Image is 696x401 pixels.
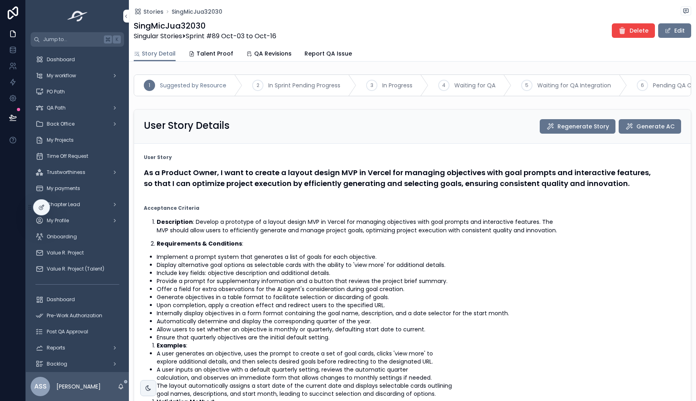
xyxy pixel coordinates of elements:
[31,325,124,339] a: Post QA Approval
[47,185,80,192] span: My payments
[157,341,186,349] strong: Examples
[304,46,352,62] a: Report QA Issue
[31,32,124,47] button: Jump to...K
[31,246,124,260] a: Value R. Project
[31,357,124,371] a: Backlog
[157,341,681,349] li: :
[31,308,124,323] a: Pre-Work Authorization
[157,277,681,285] li: Provide a prompt for supplementary information and a button that reviews the project brief summary.
[114,36,120,43] span: K
[47,296,75,303] span: Dashboard
[31,181,124,196] a: My payments
[34,382,47,391] span: ASS
[157,269,681,277] li: Include key fields: objective description and additional details.
[31,197,124,212] a: Chapter Lead
[619,119,681,134] button: Generate AC
[31,85,124,99] a: PO Path
[31,149,124,163] a: Time Off Request
[442,82,445,89] span: 4
[246,46,292,62] a: QA Revisions
[160,81,226,89] span: Suggested by Resource
[157,333,681,341] li: Ensure that quarterly objectives are the initial default setting.
[47,361,67,367] span: Backlog
[65,10,90,23] img: App logo
[134,31,276,41] span: Singular Stories Sprint #89 Oct-03 to Oct-16
[47,329,88,335] span: Post QA Approval
[557,122,609,130] span: Regenerate Story
[144,205,199,211] strong: Acceptance Criteria
[157,366,681,382] li: A user inputs an objective with a default quarterly setting, reviews the automatic quarter calcul...
[47,89,65,95] span: PO Path
[658,23,691,38] button: Edit
[143,8,164,16] span: Stories
[31,133,124,147] a: My Projects
[47,137,74,143] span: My Projects
[641,82,644,89] span: 6
[31,229,124,244] a: Onboarding
[47,56,75,63] span: Dashboard
[31,262,124,276] a: Value R. Project (Talent)
[157,317,681,325] li: Automatically determine and display the corresponding quarter of the year.
[157,285,681,293] li: Offer a field for extra observations for the AI agent's consideration during goal creation.
[540,119,615,134] button: Regenerate Story
[268,81,340,89] span: In Sprint Pending Progress
[47,266,104,272] span: Value R. Project (Talent)
[371,82,373,89] span: 3
[149,82,150,89] span: 1
[157,253,681,261] li: Implement a prompt system that generates a list of goals for each objective.
[636,122,675,130] span: Generate AC
[157,218,193,226] strong: Description
[47,201,80,208] span: Chapter Lead
[47,169,85,176] span: Trustworthiness
[144,154,172,161] strong: User Story
[134,20,276,31] h1: SingMicJua32030
[47,312,102,319] span: Pre-Work Authorization
[134,46,176,62] a: Story Detail
[157,261,681,269] li: Display alternative goal options as selectable cards with the ability to 'view more' for addition...
[382,81,412,89] span: In Progress
[537,81,611,89] span: Waiting for QA Integration
[157,325,681,333] li: Allow users to set whether an objective is monthly or quarterly, defaulting start date to current.
[47,72,76,79] span: My workflow
[157,382,681,398] li: The layout automatically assigns a start date of the current date and displays selectable cards o...
[47,121,75,127] span: Back Office
[31,68,124,83] a: My workflow
[157,293,681,301] li: Generate objectives in a table format to facilitate selection or discarding of goals.
[304,50,352,58] span: Report QA Issue
[56,382,101,391] p: [PERSON_NAME]
[157,301,681,309] li: Upon completion, apply a creation effect and redirect users to the specified URL.
[47,234,77,240] span: Onboarding
[525,82,528,89] span: 5
[26,47,129,372] div: scrollable content
[47,217,69,224] span: My Profile
[47,345,65,351] span: Reports
[144,167,681,189] h4: As a Product Owner, I want to create a layout design MVP in Vercel for managing objectives with g...
[31,213,124,228] a: My Profile
[31,292,124,307] a: Dashboard
[157,218,681,235] p: : Develop a prototype of a layout design MVP in Vercel for managing objectives with goal prompts ...
[172,8,222,16] a: SingMicJua32030
[197,50,233,58] span: Talent Proof
[254,50,292,58] span: QA Revisions
[612,23,655,38] button: Delete
[182,31,186,41] strong: >
[157,240,681,248] p: :
[47,105,66,111] span: QA Path
[31,101,124,115] a: QA Path
[144,119,230,132] h2: User Story Details
[188,46,233,62] a: Talent Proof
[43,36,101,43] span: Jump to...
[630,27,648,35] span: Delete
[31,52,124,67] a: Dashboard
[157,240,242,248] strong: Requirements & Conditions
[157,349,681,366] li: A user generates an objective, uses the prompt to create a set of goal cards, clicks 'view more' ...
[257,82,259,89] span: 2
[142,50,176,58] span: Story Detail
[31,117,124,131] a: Back Office
[47,153,88,159] span: Time Off Request
[31,165,124,180] a: Trustworthiness
[47,250,84,256] span: Value R. Project
[157,309,681,317] li: Internally display objectives in a form format containing the goal name, description, and a date ...
[134,8,164,16] a: Stories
